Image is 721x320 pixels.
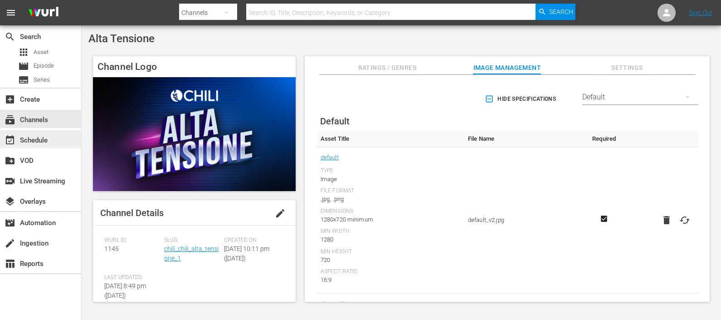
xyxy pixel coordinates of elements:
span: Asset [18,47,29,58]
span: 1145 [104,245,119,252]
span: Episode [34,61,54,70]
span: Alta Tensione [88,32,155,45]
span: Created On: [224,237,279,244]
span: Live Streaming [5,176,15,187]
img: ans4CAIJ8jUAAAAAAAAAAAAAAAAAAAAAAAAgQb4GAAAAAAAAAAAAAAAAAAAAAAAAJMjXAAAAAAAAAAAAAAAAAAAAAAAAgAT5G... [22,2,65,24]
div: 720 [321,256,459,265]
button: Search [536,4,575,20]
a: default [321,152,339,163]
span: [DATE] 10:11 pm ([DATE]) [224,245,269,262]
div: Default [582,84,698,110]
span: Search [549,4,573,20]
img: Alta Tensione [93,77,296,191]
span: VOD [5,155,15,166]
div: .jpg, .png [321,195,459,204]
span: Create [5,94,15,105]
div: 1280x720 minimum [321,215,459,224]
span: Image Management [473,62,541,74]
span: Search [5,31,15,42]
div: Type [321,167,459,175]
th: Required [588,131,621,147]
span: Settings [593,62,661,74]
span: menu [5,7,16,18]
span: Hide Specifications [487,94,556,104]
span: Episode [18,61,29,72]
td: default_v2.jpg [463,147,588,294]
div: Aspect Ratio [321,268,459,276]
span: Ratings / Genres [353,62,421,74]
th: File Name [463,131,588,147]
span: Asset [34,48,49,57]
span: Channel Details [100,207,164,218]
span: Default [320,116,350,127]
span: Channels [5,114,15,125]
span: Ingestion [5,238,15,249]
div: Dimensions [321,208,459,215]
div: Image [321,175,459,184]
a: Sign Out [689,9,712,16]
div: 16:9 [321,276,459,285]
span: Reports [5,258,15,269]
div: File Format [321,187,459,195]
div: Min Width [321,228,459,235]
a: chili_chili_alta_tensione_1 [164,245,219,262]
a: channel-bug [321,298,353,310]
svg: Required [599,215,609,223]
span: Automation [5,217,15,228]
div: 1280 [321,235,459,244]
th: Asset Title [316,131,463,147]
span: edit [275,208,286,219]
span: Series [18,74,29,85]
button: Hide Specifications [483,86,560,112]
span: Overlays [5,196,15,207]
span: [DATE] 8:49 pm ([DATE]) [104,282,146,299]
span: Last Updated: [104,274,160,281]
span: Wurl ID: [104,237,160,244]
button: edit [269,202,291,224]
div: Min Height [321,248,459,256]
span: Slug: [164,237,219,244]
h4: Channel Logo [93,56,296,77]
span: Schedule [5,135,15,146]
span: Series [34,75,50,84]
